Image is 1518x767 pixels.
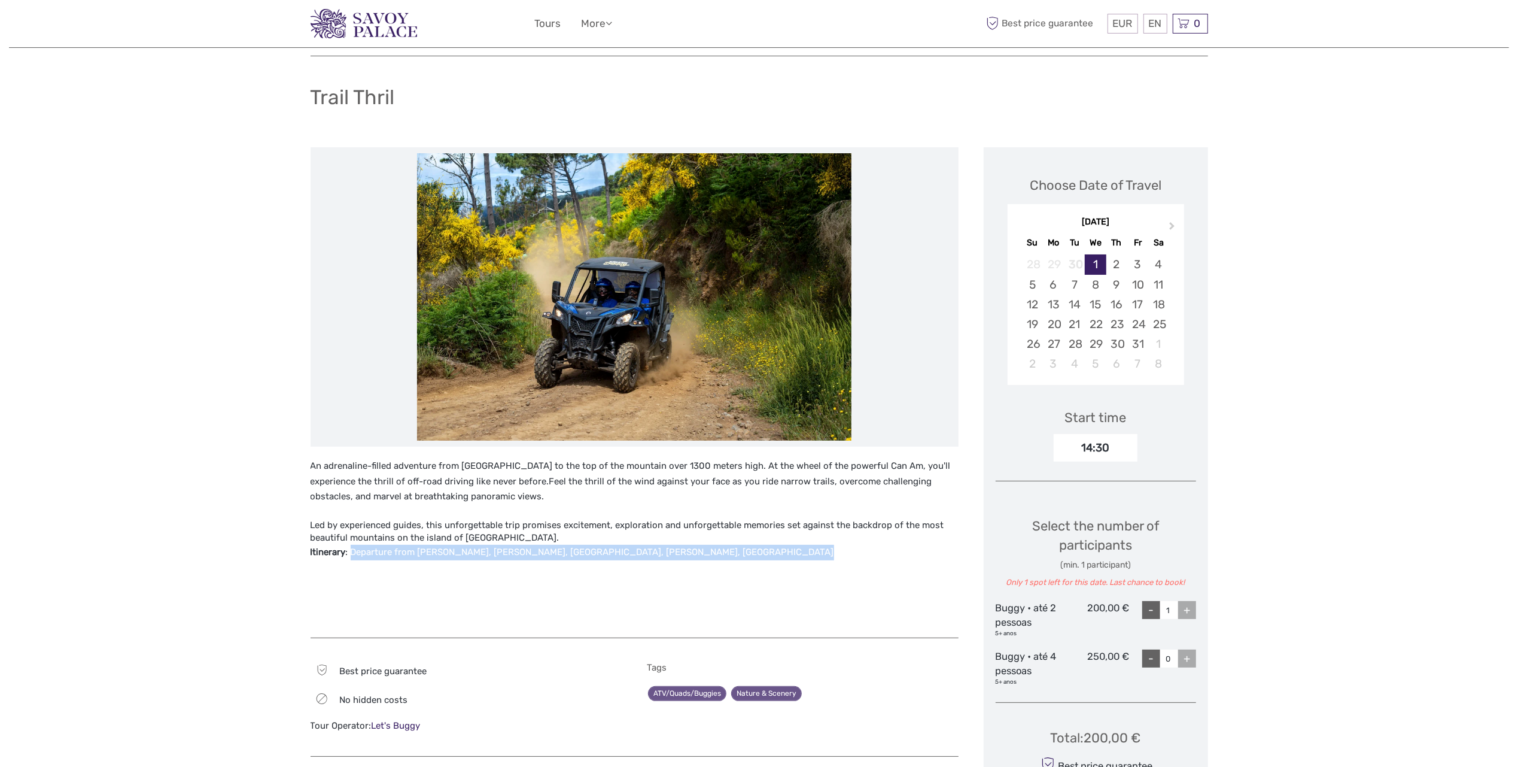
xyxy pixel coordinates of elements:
[1085,334,1106,354] div: Choose Wednesday, October 29th, 2025
[311,476,932,502] span: Feel the thrill of the wind against your face as you ride narrow trails, overcome challenging obs...
[1043,254,1064,274] div: Not available Monday, September 29th, 2025
[731,686,802,701] a: Nature & Scenery
[311,459,959,505] p: An adrenaline-filled adventure from [GEOGRAPHIC_DATA] to the top of the mountain over 1300 meters...
[1043,295,1064,314] div: Choose Monday, October 13th, 2025
[1127,354,1148,374] div: Choose Friday, November 7th, 2025
[339,695,407,705] span: No hidden costs
[1148,254,1169,274] div: Choose Saturday, October 4th, 2025
[1142,601,1160,619] div: -
[1106,235,1127,251] div: Th
[1062,601,1129,638] div: 200,00 €
[996,678,1063,686] div: 5+ anos
[1064,295,1085,314] div: Choose Tuesday, October 14th, 2025
[1064,314,1085,334] div: Choose Tuesday, October 21st, 2025
[1064,354,1085,374] div: Choose Tuesday, November 4th, 2025
[647,662,959,673] h5: Tags
[1043,354,1064,374] div: Choose Monday, November 3rd, 2025
[648,686,726,701] a: ATV/Quads/Buggies
[1106,354,1127,374] div: Choose Thursday, November 6th, 2025
[339,666,427,677] span: Best price guarantee
[1065,408,1127,427] div: Start time
[1064,334,1085,354] div: Choose Tuesday, October 28th, 2025
[1148,334,1169,354] div: Choose Saturday, November 1st, 2025
[1064,235,1085,251] div: Tu
[1054,434,1137,462] div: 14:30
[1008,216,1184,229] div: [DATE]
[311,720,622,732] div: Tour Operator:
[17,21,135,31] p: We're away right now. Please check back later!
[1064,275,1085,295] div: Choose Tuesday, October 7th, 2025
[1193,17,1203,29] span: 0
[1148,235,1169,251] div: Sa
[1062,650,1129,686] div: 250,00 €
[1127,314,1148,334] div: Choose Friday, October 24th, 2025
[1085,354,1106,374] div: Choose Wednesday, November 5th, 2025
[1043,314,1064,334] div: Choose Monday, October 20th, 2025
[1022,275,1043,295] div: Choose Sunday, October 5th, 2025
[1022,295,1043,314] div: Choose Sunday, October 12th, 2025
[311,547,346,557] b: Itinerary
[996,629,1063,638] div: 5+ anos
[1143,14,1167,34] div: EN
[1030,176,1161,195] div: Choose Date of Travel
[311,85,395,110] h1: Trail Thril
[1106,275,1127,295] div: Choose Thursday, October 9th, 2025
[1022,254,1043,274] div: Not available Sunday, September 28th, 2025
[1085,235,1106,251] div: We
[1022,354,1043,374] div: Choose Sunday, November 2nd, 2025
[1064,254,1085,274] div: Not available Tuesday, September 30th, 2025
[1127,254,1148,274] div: Choose Friday, October 3rd, 2025
[311,520,944,543] span: Led by experienced guides, this unforgettable trip promises excitement, exploration and unforgett...
[1127,334,1148,354] div: Choose Friday, October 31st, 2025
[1085,295,1106,314] div: Choose Wednesday, October 15th, 2025
[582,15,613,32] a: More
[1164,219,1183,238] button: Next Month
[1106,295,1127,314] div: Choose Thursday, October 16th, 2025
[984,14,1105,34] span: Best price guarantee
[996,577,1196,589] div: Only 1 spot left for this date. Last chance to book!
[1106,314,1127,334] div: Choose Thursday, October 23rd, 2025
[1148,295,1169,314] div: Choose Saturday, October 18th, 2025
[1113,17,1133,29] span: EUR
[1127,275,1148,295] div: Choose Friday, October 10th, 2025
[1106,254,1127,274] div: Choose Thursday, October 2nd, 2025
[1011,254,1180,374] div: month 2025-10
[1043,334,1064,354] div: Choose Monday, October 27th, 2025
[1051,729,1141,747] div: Total : 200,00 €
[1085,314,1106,334] div: Choose Wednesday, October 22nd, 2025
[1085,275,1106,295] div: Choose Wednesday, October 8th, 2025
[535,15,561,32] a: Tours
[1148,314,1169,334] div: Choose Saturday, October 25th, 2025
[1085,254,1106,274] div: Choose Wednesday, October 1st, 2025
[1043,275,1064,295] div: Choose Monday, October 6th, 2025
[311,9,417,38] img: 3279-876b4492-ee62-4c61-8ef8-acb0a8f63b96_logo_small.png
[1127,295,1148,314] div: Choose Friday, October 17th, 2025
[1022,314,1043,334] div: Choose Sunday, October 19th, 2025
[1022,334,1043,354] div: Choose Sunday, October 26th, 2025
[372,720,421,731] a: Let's Buggy
[1043,235,1064,251] div: Mo
[996,601,1063,638] div: Buggy • até 2 pessoas
[138,19,152,33] button: Open LiveChat chat widget
[996,517,1196,589] div: Select the number of participants
[417,153,851,441] img: 4e0a65195e1b4d59a7bc22d8466256d3_main_slider.jpg
[1127,235,1148,251] div: Fr
[311,545,959,560] p: : Departure from [PERSON_NAME], [PERSON_NAME], [GEOGRAPHIC_DATA], [PERSON_NAME], [GEOGRAPHIC_DATA]
[1022,235,1043,251] div: Su
[996,650,1063,686] div: Buggy • até 4 pessoas
[1178,650,1196,668] div: +
[1178,601,1196,619] div: +
[1142,650,1160,668] div: -
[1148,275,1169,295] div: Choose Saturday, October 11th, 2025
[1106,334,1127,354] div: Choose Thursday, October 30th, 2025
[996,559,1196,571] div: (min. 1 participant)
[1148,354,1169,374] div: Choose Saturday, November 8th, 2025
